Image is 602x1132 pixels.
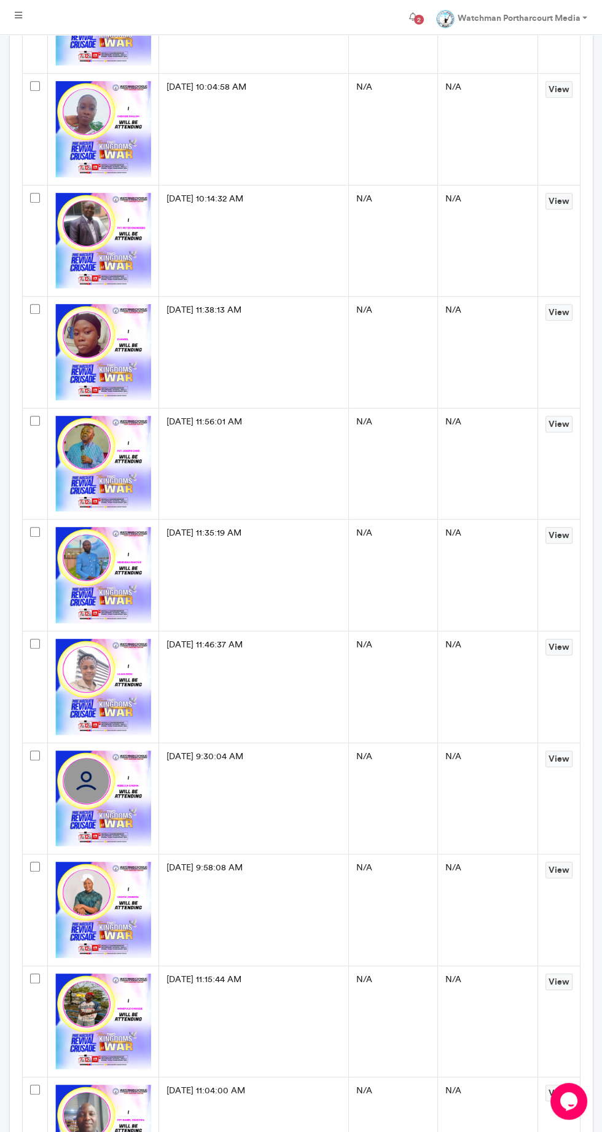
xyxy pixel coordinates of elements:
img: f6e2a6d5-e6f5-457e-9b51-8ba2fffb0a1b.png [55,304,152,400]
img: profile dp [436,10,455,28]
img: 45ec59fd-2ad3-49a9-8f5d-198db77e8534.png [55,862,152,958]
img: 955c588c-1580-46cf-9e17-73986c9f98e1.png [55,416,152,512]
td: N/A [349,631,438,743]
a: View [545,751,573,767]
td: N/A [349,185,438,297]
a: View [545,416,573,432]
a: View [545,639,573,655]
img: 80e485e1-835a-43cd-b90d-fe051b8b8c94.png [55,527,152,623]
td: N/A [349,520,438,631]
td: N/A [437,631,537,743]
td: [DATE] 10:04:58 AM [159,73,349,185]
img: b2ca2c0f-0228-4973-94b6-db899f6b6d9e.png [55,639,152,735]
td: N/A [437,408,537,520]
a: View [545,974,573,990]
td: [DATE] 10:14:32 AM [159,185,349,297]
td: N/A [437,520,537,631]
td: N/A [437,73,537,185]
img: 25482ea0-b8e2-4394-8369-88158ac60175.png [55,974,152,1070]
img: 615c4e2e-671f-4ae7-ad50-fbad936cd3ae.png [55,81,152,178]
a: View [545,304,573,321]
td: N/A [349,854,438,966]
td: N/A [349,297,438,408]
a: View [545,862,573,878]
td: [DATE] 11:56:01 AM [159,408,349,520]
td: [DATE] 11:15:44 AM [159,966,349,1077]
img: b11ab738-2e91-439d-aec2-2d293646faaf.png [55,751,152,847]
a: View [545,81,573,98]
td: N/A [349,743,438,854]
td: [DATE] 11:35:19 AM [159,520,349,631]
a: View [545,1085,573,1101]
a: Watchman Portharcourt Media [426,5,597,29]
td: [DATE] 9:58:08 AM [159,854,349,966]
td: N/A [349,73,438,185]
td: N/A [437,966,537,1077]
img: 383ef9e9-3818-4e9f-9bac-b42ca576d15c.png [55,193,152,289]
td: N/A [437,854,537,966]
a: View [545,527,573,544]
span: 2 [414,15,424,25]
strong: Watchman Portharcourt Media [457,12,580,23]
a: View [545,193,573,209]
td: N/A [437,185,537,297]
td: [DATE] 11:46:37 AM [159,631,349,743]
button: 2 [399,5,426,29]
td: N/A [349,408,438,520]
td: [DATE] 11:38:13 AM [159,297,349,408]
td: N/A [349,966,438,1077]
td: N/A [437,297,537,408]
td: N/A [437,743,537,854]
iframe: chat widget [550,1083,590,1120]
td: [DATE] 9:30:04 AM [159,743,349,854]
